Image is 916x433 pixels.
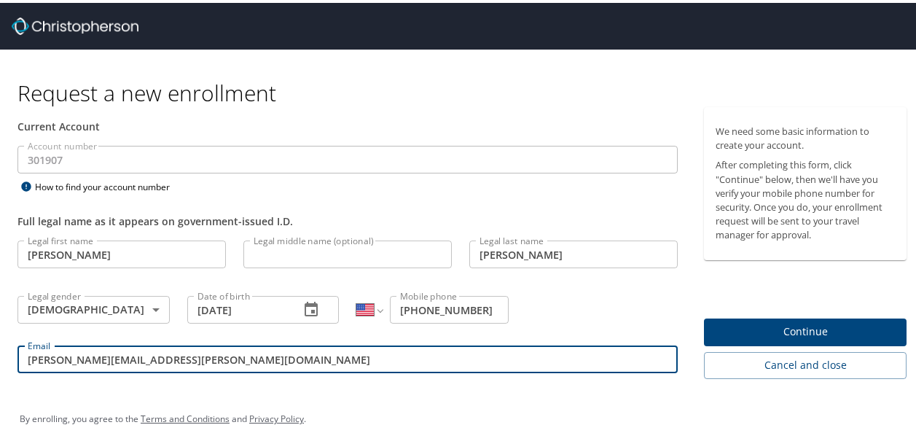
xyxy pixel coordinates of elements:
button: Cancel and close [704,349,907,376]
div: How to find your account number [17,175,200,193]
a: Terms and Conditions [141,410,230,422]
input: MM/DD/YYYY [187,293,289,321]
input: Enter phone number [390,293,509,321]
a: Privacy Policy [249,410,304,422]
div: Full legal name as it appears on government-issued I.D. [17,211,678,226]
div: [DEMOGRAPHIC_DATA] [17,293,170,321]
img: cbt logo [12,15,138,32]
button: Continue [704,316,907,344]
span: Cancel and close [716,354,895,372]
div: Current Account [17,116,678,131]
p: We need some basic information to create your account. [716,122,895,149]
p: After completing this form, click "Continue" below, then we'll have you verify your mobile phone ... [716,155,895,239]
span: Continue [716,320,895,338]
